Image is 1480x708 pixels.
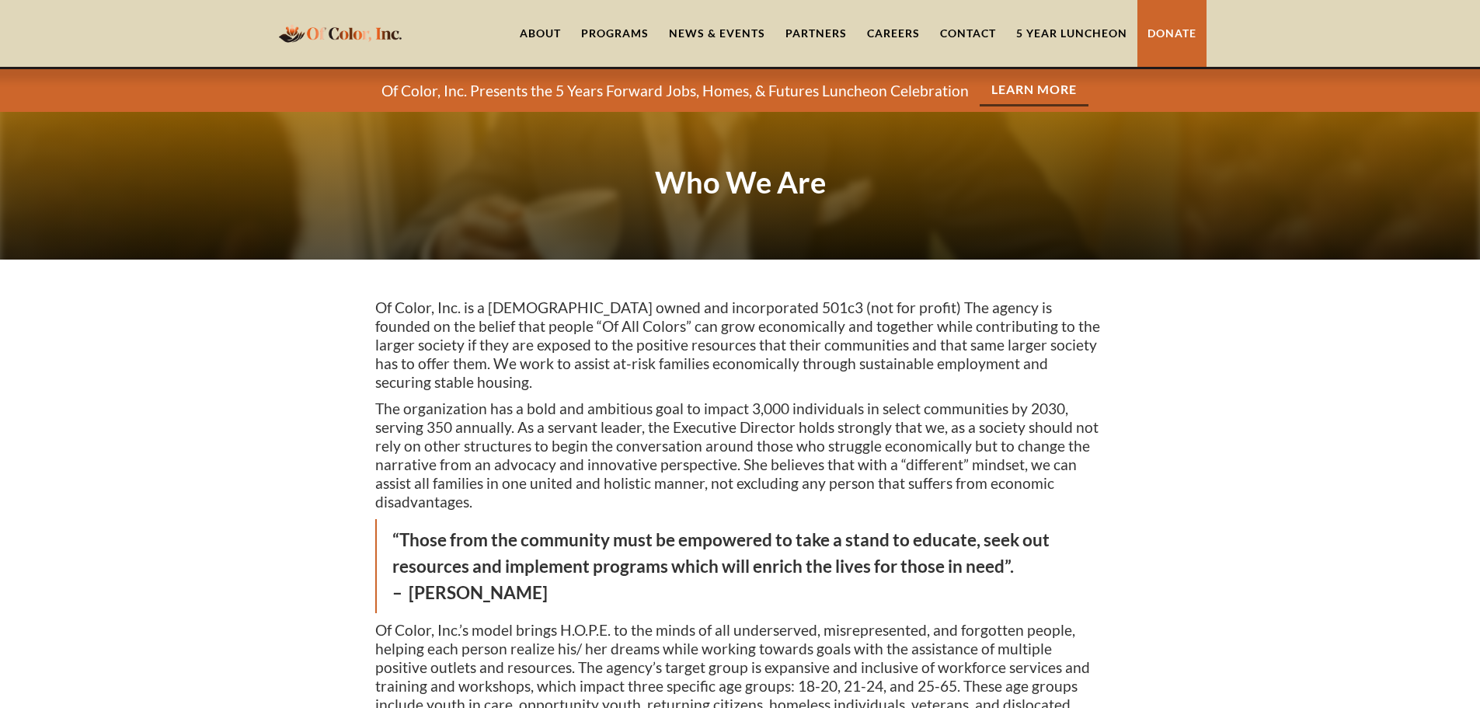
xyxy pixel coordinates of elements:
a: Learn More [980,75,1088,106]
div: Programs [581,26,649,41]
p: Of Color, Inc. Presents the 5 Years Forward Jobs, Homes, & Futures Luncheon Celebration [381,82,969,100]
p: The organization has a bold and ambitious goal to impact 3,000 individuals in select communities ... [375,399,1106,511]
strong: Who We Are [655,164,826,200]
blockquote: “Those from the community must be empowered to take a stand to educate, seek out resources and im... [375,519,1106,613]
a: home [274,15,406,51]
p: Of Color, Inc. is a [DEMOGRAPHIC_DATA] owned and incorporated 501c3 (not for profit) The agency i... [375,298,1106,392]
